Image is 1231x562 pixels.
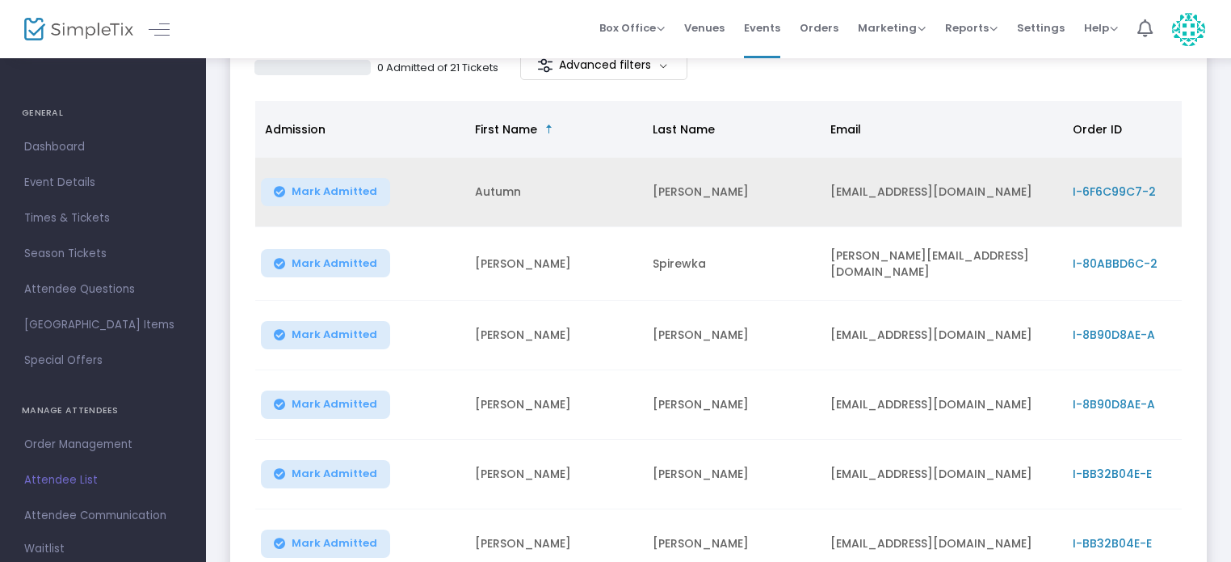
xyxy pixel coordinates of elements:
[465,158,643,227] td: Autumn
[1073,256,1157,272] span: I-80ABBD6C-2
[543,123,556,136] span: Sortable
[292,328,377,341] span: Mark Admitted
[24,315,182,336] span: [GEOGRAPHIC_DATA] Items
[821,301,1063,370] td: [EMAIL_ADDRESS][DOMAIN_NAME]
[945,20,998,36] span: Reports
[1073,327,1155,343] span: I-8B90D8AE-A
[261,460,390,488] button: Mark Admitted
[858,20,926,36] span: Marketing
[821,227,1063,301] td: [PERSON_NAME][EMAIL_ADDRESS][DOMAIN_NAME]
[24,172,182,193] span: Event Details
[465,227,643,301] td: [PERSON_NAME]
[475,121,537,137] span: First Name
[261,391,390,419] button: Mark Admitted
[465,301,643,370] td: [PERSON_NAME]
[24,208,182,229] span: Times & Tickets
[821,440,1063,509] td: [EMAIL_ADDRESS][DOMAIN_NAME]
[24,434,182,455] span: Order Management
[24,541,65,557] span: Waitlist
[684,7,725,49] span: Venues
[1073,466,1152,482] span: I-BB32B04E-E
[599,20,665,36] span: Box Office
[643,158,821,227] td: [PERSON_NAME]
[292,257,377,270] span: Mark Admitted
[537,57,553,74] img: filter
[643,370,821,440] td: [PERSON_NAME]
[465,370,643,440] td: [PERSON_NAME]
[24,505,182,526] span: Attendee Communication
[292,398,377,411] span: Mark Admitted
[22,395,184,427] h4: MANAGE ATTENDEES
[377,60,498,76] p: 0 Admitted of 21 Tickets
[520,50,687,80] m-button: Advanced filters
[292,467,377,480] span: Mark Admitted
[24,350,182,371] span: Special Offers
[643,440,821,509] td: [PERSON_NAME]
[24,137,182,158] span: Dashboard
[24,470,182,491] span: Attendee List
[653,121,715,137] span: Last Name
[465,440,643,509] td: [PERSON_NAME]
[261,321,390,349] button: Mark Admitted
[1073,184,1156,200] span: I-6F6C99C7-2
[744,7,780,49] span: Events
[1073,121,1122,137] span: Order ID
[1084,20,1118,36] span: Help
[821,158,1063,227] td: [EMAIL_ADDRESS][DOMAIN_NAME]
[821,370,1063,440] td: [EMAIL_ADDRESS][DOMAIN_NAME]
[292,185,377,198] span: Mark Admitted
[24,279,182,300] span: Attendee Questions
[1073,535,1152,551] span: I-BB32B04E-E
[800,7,838,49] span: Orders
[1073,396,1155,412] span: I-8B90D8AE-A
[292,537,377,550] span: Mark Admitted
[265,121,326,137] span: Admission
[1017,7,1065,49] span: Settings
[261,249,390,277] button: Mark Admitted
[24,243,182,264] span: Season Tickets
[261,178,390,206] button: Mark Admitted
[22,97,184,129] h4: GENERAL
[830,121,861,137] span: Email
[643,301,821,370] td: [PERSON_NAME]
[643,227,821,301] td: Spirewka
[261,530,390,558] button: Mark Admitted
